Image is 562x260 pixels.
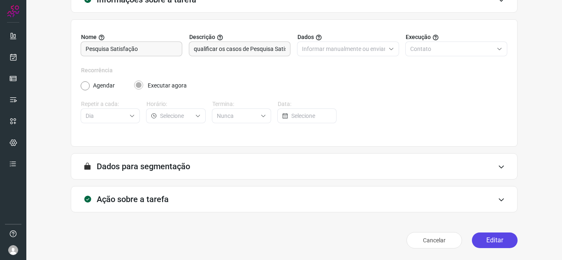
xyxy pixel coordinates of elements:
button: Cancelar [406,232,462,248]
span: Nome [81,33,97,41]
input: Selecione [217,109,257,123]
h3: Ação sobre a tarefa [97,194,169,204]
label: Termina: [212,100,271,108]
span: Dados [297,33,314,41]
input: Selecione [86,109,126,123]
label: Executar agora [148,81,187,90]
span: Descrição [189,33,215,41]
h3: Dados para segmentação [97,161,190,171]
span: Execução [406,33,431,41]
input: Forneça uma breve descrição da sua tarefa. [194,42,286,56]
img: Logo [7,5,19,17]
img: avatar-user-boy.jpg [8,245,18,255]
input: Selecione [160,109,191,123]
label: Horário: [146,100,205,108]
input: Selecione o tipo de envio [410,42,493,56]
button: Editar [472,232,518,248]
label: Data: [278,100,337,108]
label: Agendar [93,81,115,90]
label: Recorrência [81,66,507,75]
input: Selecione o tipo de envio [302,42,385,56]
input: Digite o nome para a sua tarefa. [86,42,177,56]
label: Repetir a cada: [81,100,140,108]
input: Selecione [291,109,331,123]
